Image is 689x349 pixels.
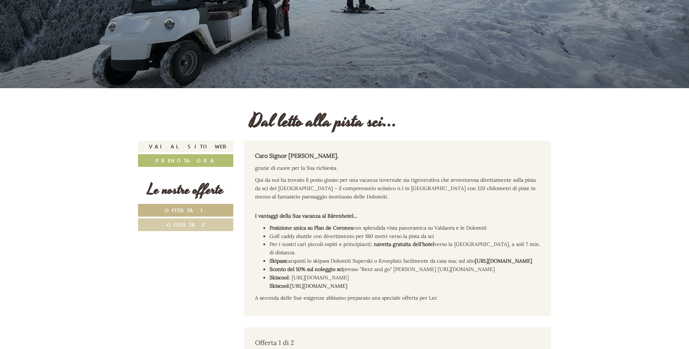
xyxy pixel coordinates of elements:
strong: Skiscool [270,274,289,281]
span: Posizione unica su Plan de Corones [270,225,353,231]
strong: Caro Signor [PERSON_NAME] [255,152,338,159]
span: : [URL][DOMAIN_NAME] [270,274,349,289]
strong: Sconto del 10% sul noleggio sci [270,266,343,272]
span: presso "Rent and go" [PERSON_NAME] [URL][DOMAIN_NAME] [270,266,495,272]
span: Offerta 1 di 2 [255,338,294,347]
h1: Dal letto alla pista sci... [250,112,397,132]
span: Offerta 2 [167,221,205,228]
span: Skipass: [270,258,288,264]
span: Per i nostri cari piccoli ospiti e principianti verso la [GEOGRAPHIC_DATA], a soli 7 min. di dist... [270,241,540,256]
span: Golf caddy shuttle con divertimento per 180 metri verso la pista da sci [270,233,434,239]
a: Vai al sito web [138,141,233,152]
em: , [337,153,338,159]
span: con splendida vista panoramica su Valdaora e le Dolomiti [353,225,487,231]
span: A seconda delle Sue esigenze abbiamo preparato una speciale offerta per Lei: [255,295,438,301]
a: Prenota ora [138,154,233,167]
strong: : navetta gratuita dell'hotel [371,241,434,247]
span: acquisti lo skipass Dolomiti Superski o Kronplatz facilmente da casa sua; sul sito [288,258,532,264]
span: grazie di cuore per la Sua richiesta. [255,165,337,171]
span: Qui da noi ha trovato il posto giusto per una vacanza invernale sia rigenerativa che avventurosa ... [255,177,536,200]
strong: [URL][DOMAIN_NAME] [475,258,532,264]
span: Offerta 1 [165,207,206,214]
strong: Skiscool: [270,283,290,289]
div: Le nostre offerte [138,180,233,200]
strong: I vantaggi della Sua vacanza al Bärenhotel… [255,213,358,219]
a: [URL][DOMAIN_NAME] [290,283,347,289]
